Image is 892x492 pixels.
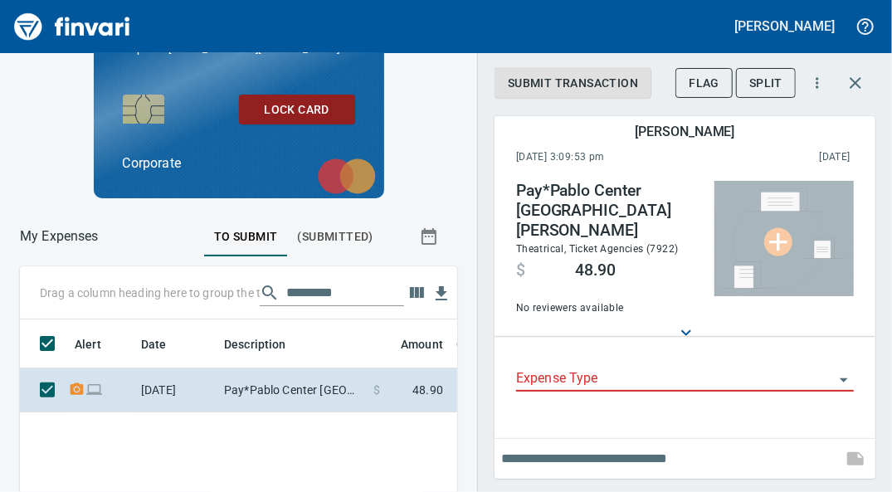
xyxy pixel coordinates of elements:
span: Alert [75,334,101,354]
span: No reviewers available [516,300,698,317]
button: Open [832,368,855,392]
p: Corporate [123,153,355,173]
button: Close transaction [836,63,875,103]
img: Finvari [10,7,134,46]
span: Receipt Required [68,384,85,395]
button: More [799,65,836,101]
button: Split [736,68,796,99]
span: 48.90 [575,261,616,280]
span: Flag [689,73,719,94]
span: Alert [75,334,123,354]
img: Select file [722,188,846,289]
nav: breadcrumb [20,227,99,246]
span: Date [141,334,167,354]
span: Theatrical, Ticket Agencies (7922) [516,243,679,255]
span: Submit Transaction [508,73,638,94]
span: This charge was settled by the merchant and appears on the 2025/08/09 statement. [712,149,851,166]
td: [DATE] [134,368,217,412]
span: Amount [379,334,443,354]
span: Amount [401,334,443,354]
span: Online transaction [85,384,103,395]
button: Lock Card [239,95,355,125]
span: $ [373,382,380,398]
button: Submit Transaction [495,68,651,99]
span: [DATE] 3:09:53 pm [516,149,712,166]
td: Pay*Pablo Center [GEOGRAPHIC_DATA][PERSON_NAME] [217,368,367,412]
span: $ [516,261,525,280]
span: Description [224,334,286,354]
p: My Expenses [20,227,99,246]
span: Lock Card [252,100,342,120]
span: Coding [456,334,495,354]
h5: [PERSON_NAME] [735,17,835,35]
img: mastercard.svg [310,150,384,203]
h5: [PERSON_NAME] [635,123,734,140]
button: Flag [675,68,733,99]
span: To Submit [214,227,278,247]
p: Drag a column heading here to group the table [40,285,260,301]
span: (Submitted) [298,227,373,247]
span: Coding [456,334,516,354]
button: Show transactions within a particular date range [404,217,457,256]
button: [PERSON_NAME] [731,13,839,39]
span: Date [141,334,188,354]
span: Split [749,73,782,94]
span: Description [224,334,308,354]
span: 48.90 [412,382,443,398]
button: Choose columns to display [404,280,429,305]
span: This records your note into the expense [836,439,875,479]
h4: Pay*Pablo Center [GEOGRAPHIC_DATA][PERSON_NAME] [516,181,698,241]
